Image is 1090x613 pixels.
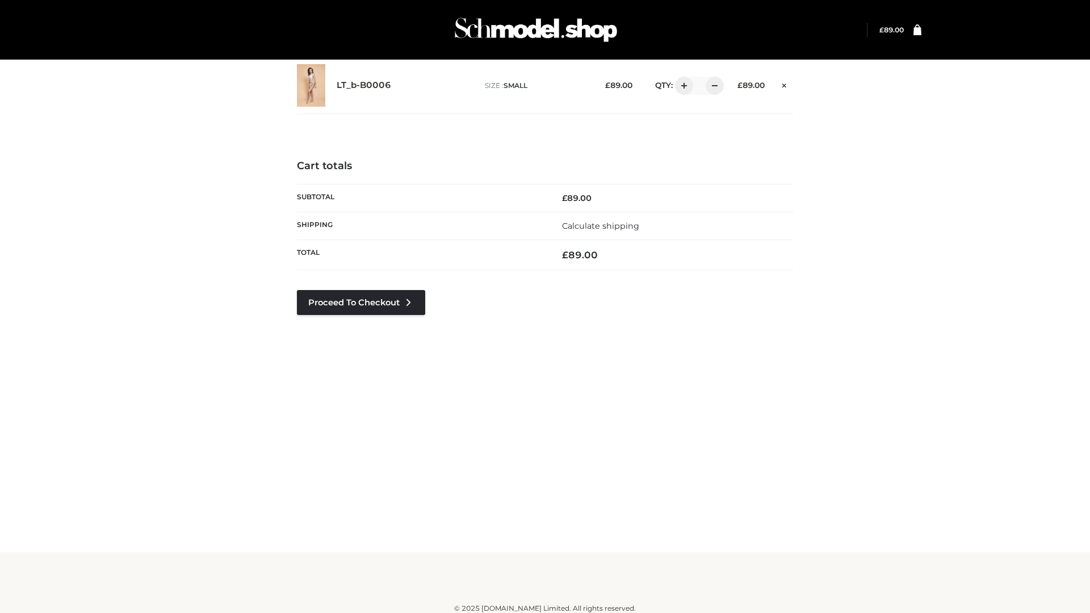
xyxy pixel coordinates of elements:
bdi: 89.00 [879,26,904,34]
span: £ [737,81,743,90]
span: £ [562,193,567,203]
div: QTY: [644,77,720,95]
h4: Cart totals [297,160,793,173]
p: size : [485,81,588,91]
th: Shipping [297,212,545,240]
th: Subtotal [297,184,545,212]
span: £ [562,249,568,261]
bdi: 89.00 [605,81,632,90]
img: LT_b-B0006 - SMALL [297,64,325,107]
th: Total [297,240,545,270]
a: £89.00 [879,26,904,34]
img: Schmodel Admin 964 [451,7,621,52]
span: £ [605,81,610,90]
span: £ [879,26,884,34]
a: LT_b-B0006 [337,80,391,91]
a: Proceed to Checkout [297,290,425,315]
span: SMALL [504,81,527,90]
a: Calculate shipping [562,221,639,231]
a: Remove this item [776,77,793,91]
bdi: 89.00 [562,193,592,203]
bdi: 89.00 [562,249,598,261]
bdi: 89.00 [737,81,765,90]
